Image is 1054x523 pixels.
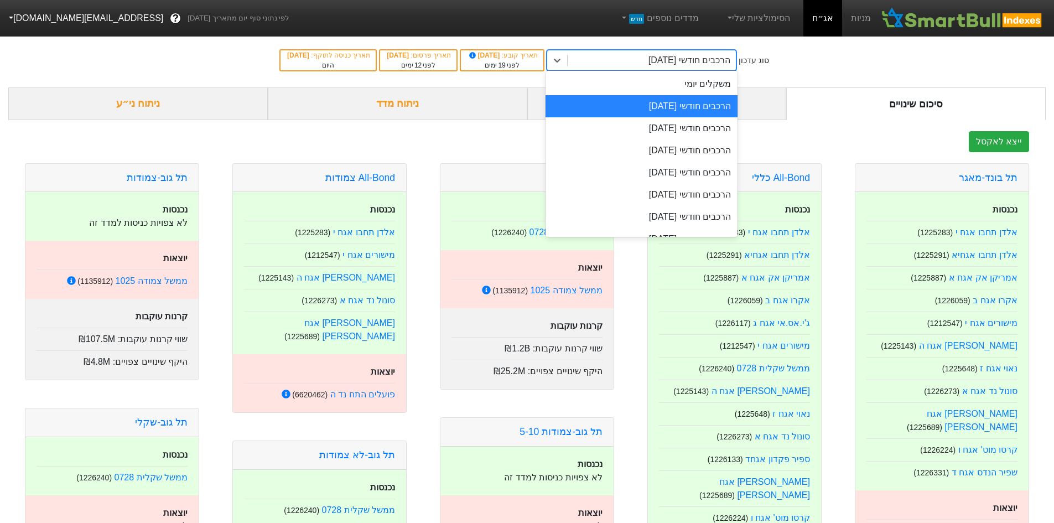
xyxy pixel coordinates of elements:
a: אמריקן אק אגח א [949,273,1017,282]
div: סוג עדכון [739,55,769,66]
button: ייצא לאקסל [969,131,1029,152]
a: נאוי אגח ז [772,409,810,418]
a: מישורים אגח י [342,250,395,260]
div: שווי קרנות עוקבות : [37,328,188,346]
a: מישורים אגח י [965,318,1017,328]
a: אקרו אגח ב [973,296,1017,305]
div: הרכבים חודשי [DATE] [546,139,738,162]
a: סונול נד אגח א [340,296,395,305]
img: SmartBull [880,7,1045,29]
div: הרכבים חודשי [DATE] [546,162,738,184]
small: ( 1212547 ) [305,251,340,260]
a: [PERSON_NAME] אגח ה [297,273,396,282]
strong: יוצאות [578,508,603,517]
small: ( 1226059 ) [728,296,763,305]
a: אלדן תחבו אגחיא [744,250,810,260]
small: ( 1225283 ) [295,228,330,237]
small: ( 1226331 ) [913,468,949,477]
strong: נכנסות [370,483,395,492]
a: ממשל צמודה 1025 [531,286,603,295]
small: ( 1226273 ) [716,432,752,441]
a: [PERSON_NAME] אגח [PERSON_NAME] [927,409,1017,432]
small: ( 1226273 ) [924,387,959,396]
p: לא צפויות כניסות למדד זה [451,471,603,484]
a: אלדן תחבו אגח י [748,227,810,237]
div: סיכום שינויים [786,87,1046,120]
small: ( 1225648 ) [942,364,978,373]
small: ( 1226133 ) [708,455,743,464]
div: הרכבים חודשי [DATE] [648,54,730,67]
div: לפני ימים [466,60,538,70]
div: הרכבים חודשי [DATE] [546,117,738,139]
small: ( 6620462 ) [292,390,328,399]
a: נאוי אגח ז [980,364,1017,373]
small: ( 1226240 ) [284,506,319,515]
strong: נכנסות [163,205,188,214]
a: אלדן תחבו אגח י [333,227,395,237]
div: תאריך קובע : [466,50,538,60]
a: הסימולציות שלי [721,7,795,29]
small: ( 1226273 ) [302,296,337,305]
a: אלדן תחבו אגחיא [952,250,1017,260]
small: ( 1226240 ) [76,473,112,482]
a: ממשל צמודה 1025 [116,276,188,286]
small: ( 1225143 ) [881,341,916,350]
a: ממשל שקלית 0728 [115,473,188,482]
div: תאריך כניסה לתוקף : [286,50,370,60]
a: ג'י.אס.אי אגח ג [753,318,810,328]
a: [PERSON_NAME] אגח ה [919,341,1018,350]
span: [DATE] [387,51,411,59]
a: ממשל שקלית 0728 [322,505,395,515]
div: הרכבים חודשי [DATE] [546,95,738,117]
small: ( 1226224 ) [713,514,748,522]
a: מישורים אגח י [757,341,810,350]
a: [PERSON_NAME] אגח ה [712,386,811,396]
small: ( 1225887 ) [703,273,739,282]
div: ניתוח ני״ע [8,87,268,120]
strong: נכנסות [785,205,810,214]
small: ( 1225143 ) [258,273,294,282]
span: היום [322,61,334,69]
small: ( 1226240 ) [699,364,734,373]
small: ( 1135912 ) [77,277,113,286]
a: תל גוב-צמודות 5-10 [520,426,603,437]
strong: קרנות עוקבות [136,312,188,321]
div: ביקושים והיצעים צפויים [527,87,787,120]
small: ( 1212547 ) [720,341,755,350]
a: קרסו מוט' אגח ו [958,445,1017,454]
div: ניתוח מדד [268,87,527,120]
div: הרכבים חודשי [DATE] [546,206,738,228]
small: ( 1225283 ) [917,228,953,237]
span: חדש [629,14,644,24]
small: ( 1212547 ) [927,319,963,328]
span: ₪107.5M [79,334,115,344]
strong: יוצאות [163,508,188,517]
strong: יוצאות [993,503,1017,512]
div: היקף שינויים צפויים : [451,360,603,378]
small: ( 1225689 ) [907,423,942,432]
strong: קרנות עוקבות [551,321,603,330]
small: ( 1226224 ) [920,446,956,454]
a: ספיר פקדון אגחד [745,454,810,464]
a: All-Bond כללי [752,172,810,183]
strong: יוצאות [163,253,188,263]
small: ( 1225689 ) [284,332,320,341]
small: ( 1225689 ) [699,491,735,500]
span: ₪25.2M [494,366,525,376]
small: ( 1225291 ) [914,251,949,260]
strong: נכנסות [370,205,395,214]
div: הרכבים חודשי [DATE] [546,228,738,250]
a: אלדן תחבו אגח י [956,227,1017,237]
strong: נכנסות [578,459,603,469]
a: תל גוב-צמודות [127,172,188,183]
span: 19 [498,61,505,69]
small: ( 1225143 ) [673,387,709,396]
div: לפני ימים [386,60,451,70]
div: הרכבים חודשי [DATE] [546,184,738,206]
small: ( 1225887 ) [911,273,946,282]
a: תל גוב-שקלי [135,417,188,428]
a: ממשל שקלית 0728 [737,364,810,373]
a: סונול נד אגח א [755,432,810,441]
small: ( 1225648 ) [735,410,770,418]
a: All-Bond צמודות [325,172,395,183]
